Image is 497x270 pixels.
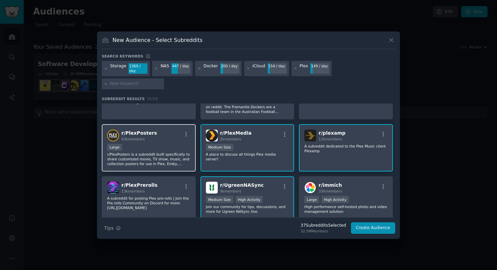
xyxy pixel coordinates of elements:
[206,152,289,161] p: A place to discuss all things Plex media server!
[351,222,396,234] button: Create Audience
[110,81,162,87] input: New Keyword
[206,130,218,141] img: PlexMedia
[318,182,342,188] span: r/ immich
[268,63,287,69] div: 154 / day
[301,229,346,233] div: 32.5M Members
[318,130,345,136] span: r/ plexamp
[318,137,342,141] span: 12k members
[206,182,218,194] img: UgreenNASync
[147,97,158,101] span: 55 / 59
[102,54,143,59] h3: Search keywords
[304,196,319,203] div: Large
[322,196,349,203] div: High Activity
[304,204,387,214] p: High performance self-hosted photo and video management solution
[304,182,316,194] img: immich
[204,63,218,74] div: Docker
[252,63,265,74] div: iCloud
[220,137,241,141] span: 2k members
[121,130,157,136] span: r/ PlexPosters
[110,63,126,74] div: Storage
[107,144,122,151] div: Large
[121,182,158,188] span: r/ PlexPrerolls
[102,96,145,101] span: Subreddit Results
[304,130,316,141] img: plexamp
[206,144,233,151] div: Medium Size
[107,182,119,194] img: PlexPrerolls
[121,137,145,141] span: 43k members
[206,196,233,203] div: Medium Size
[304,144,387,153] p: A subreddit dedicated to the Plex Music client Plexamp
[206,100,289,114] p: The home of Fremantle Dockers Football Club on reddit. The Fremantle Dockers are a football team ...
[220,130,252,136] span: r/ PlexMedia
[107,152,190,166] p: r/PlexPosters is a subreddit built specifically to share customized movie, TV show, music, and co...
[102,222,123,234] button: Tips
[220,182,264,188] span: r/ UgreenNASync
[121,189,145,193] span: 13k members
[113,37,203,44] h3: New Audience - Select Subreddits
[206,204,289,214] p: Join our community for tips, discussions, and more for Ugreen NASync line.
[310,63,329,69] div: 149 / day
[301,223,346,229] div: 37 Subreddit s Selected
[104,225,114,232] span: Tips
[107,196,190,210] p: A subreddit for posting Plex pre-rolls | Join the Pre-rolls Community on Discord for more: [URL][...
[161,63,169,74] div: NAS
[220,189,241,193] span: 9k members
[236,196,263,203] div: High Activity
[128,63,147,74] div: 1369 / day
[171,63,190,69] div: 447 / day
[107,130,119,141] img: PlexPosters
[220,63,239,69] div: 200 / day
[300,63,308,74] div: Plex
[318,189,342,193] span: 33k members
